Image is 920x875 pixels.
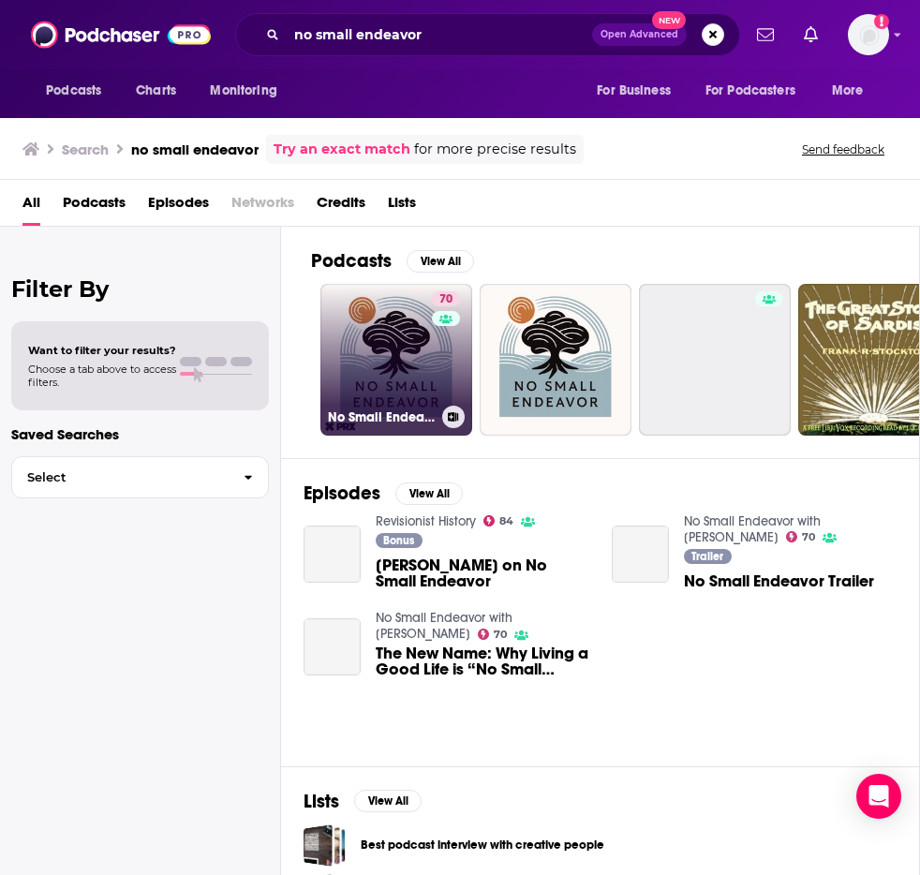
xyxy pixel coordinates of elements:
[235,13,740,56] div: Search podcasts, credits, & more...
[31,17,211,52] img: Podchaser - Follow, Share and Rate Podcasts
[328,409,435,425] h3: No Small Endeavor with [PERSON_NAME]
[848,14,889,55] img: User Profile
[693,73,823,109] button: open menu
[612,526,669,583] a: No Small Endeavor Trailer
[11,425,269,443] p: Saved Searches
[354,790,422,812] button: View All
[287,20,592,50] input: Search podcasts, credits, & more...
[210,78,276,104] span: Monitoring
[684,513,821,545] a: No Small Endeavor with Lee C. Camp
[136,78,176,104] span: Charts
[148,187,209,226] a: Episodes
[383,535,414,546] span: Bonus
[304,790,339,813] h2: Lists
[848,14,889,55] span: Logged in as AirwaveMedia
[796,141,890,157] button: Send feedback
[304,526,361,583] a: Malcolm on No Small Endeavor
[856,774,901,819] div: Open Intercom Messenger
[28,344,176,357] span: Want to filter your results?
[432,291,460,306] a: 70
[197,73,301,109] button: open menu
[597,78,671,104] span: For Business
[22,187,40,226] a: All
[684,573,874,589] a: No Small Endeavor Trailer
[819,73,887,109] button: open menu
[63,187,126,226] a: Podcasts
[592,23,687,46] button: Open AdvancedNew
[786,531,816,542] a: 70
[376,645,589,677] a: The New Name: Why Living a Good Life is “No Small Endeavor”
[439,290,453,309] span: 70
[802,533,815,541] span: 70
[376,557,589,589] a: Malcolm on No Small Endeavor
[33,73,126,109] button: open menu
[304,482,380,505] h2: Episodes
[311,249,474,273] a: PodcastsView All
[499,517,513,526] span: 84
[320,284,472,436] a: 70No Small Endeavor with [PERSON_NAME]
[311,249,392,273] h2: Podcasts
[584,73,694,109] button: open menu
[231,187,294,226] span: Networks
[848,14,889,55] button: Show profile menu
[749,19,781,51] a: Show notifications dropdown
[304,824,346,867] a: Best podcast interview with creative people
[46,78,101,104] span: Podcasts
[652,11,686,29] span: New
[796,19,825,51] a: Show notifications dropdown
[12,471,229,483] span: Select
[376,610,512,642] a: No Small Endeavor with Lee C. Camp
[317,187,365,226] a: Credits
[494,630,507,639] span: 70
[407,250,474,273] button: View All
[483,515,514,526] a: 84
[11,456,269,498] button: Select
[691,551,723,562] span: Trailer
[304,618,361,675] a: The New Name: Why Living a Good Life is “No Small Endeavor”
[601,30,678,39] span: Open Advanced
[376,557,589,589] span: [PERSON_NAME] on No Small Endeavor
[478,629,508,640] a: 70
[832,78,864,104] span: More
[28,363,176,389] span: Choose a tab above to access filters.
[124,73,187,109] a: Charts
[395,482,463,505] button: View All
[388,187,416,226] a: Lists
[414,139,576,160] span: for more precise results
[874,14,889,29] svg: Add a profile image
[62,141,109,158] h3: Search
[304,790,422,813] a: ListsView All
[11,275,269,303] h2: Filter By
[361,835,604,855] a: Best podcast interview with creative people
[705,78,795,104] span: For Podcasters
[274,139,410,160] a: Try an exact match
[304,482,463,505] a: EpisodesView All
[376,513,476,529] a: Revisionist History
[131,141,259,158] h3: no small endeavor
